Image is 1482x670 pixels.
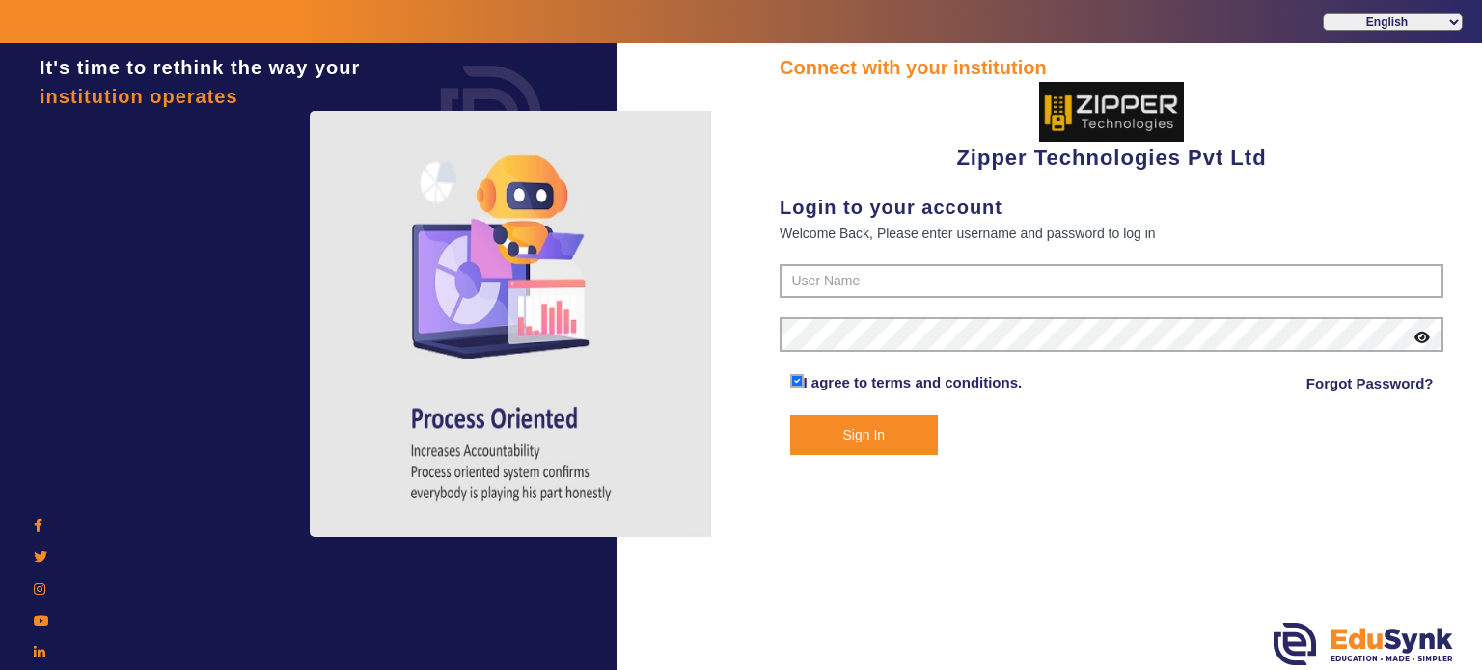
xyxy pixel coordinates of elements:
[40,86,238,107] span: institution operates
[780,82,1443,174] div: Zipper Technologies Pvt Ltd
[40,57,360,78] span: It's time to rethink the way your
[1306,372,1434,395] a: Forgot Password?
[780,264,1443,299] input: User Name
[1039,82,1184,142] img: 36227e3f-cbf6-4043-b8fc-b5c5f2957d0a
[419,43,563,188] img: login.png
[780,193,1443,222] div: Login to your account
[790,415,939,455] button: Sign In
[780,53,1443,82] div: Connect with your institution
[1274,623,1453,665] img: edusynk.png
[780,222,1443,245] div: Welcome Back, Please enter username and password to log in
[804,374,1023,390] a: I agree to terms and conditions.
[310,111,715,537] img: login4.png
